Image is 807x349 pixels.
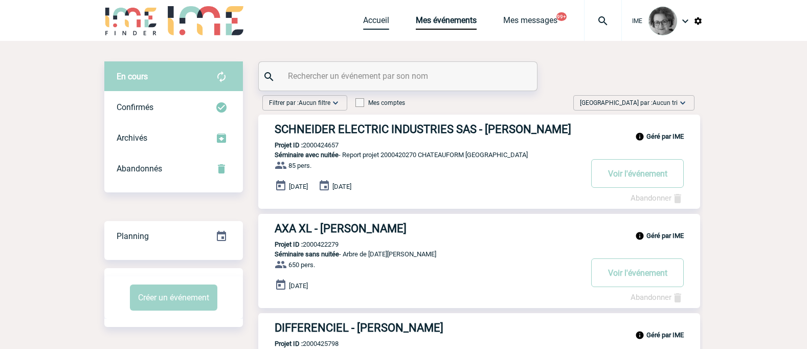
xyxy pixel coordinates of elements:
span: [DATE] [332,183,351,190]
button: Créer un événement [130,285,217,311]
span: Filtrer par : [269,98,330,108]
h3: DIFFERENCIEL - [PERSON_NAME] [275,321,581,334]
a: Mes messages [503,15,557,30]
a: SCHNEIDER ELECTRIC INDUSTRIES SAS - [PERSON_NAME] [258,123,700,136]
a: Mes événements [416,15,477,30]
span: 85 pers. [288,162,311,169]
span: IME [632,17,642,25]
p: - Report projet 2000420270 CHATEAUFORM [GEOGRAPHIC_DATA] [258,151,581,159]
a: Abandonner [631,293,684,302]
button: Voir l'événement [591,159,684,188]
input: Rechercher un événement par son nom [285,69,513,83]
div: Retrouvez ici tous vos événements organisés par date et état d'avancement [104,221,243,252]
img: 101028-0.jpg [648,7,677,35]
b: Géré par IME [646,331,684,339]
button: Voir l'événement [591,258,684,287]
p: - Arbre de [DATE][PERSON_NAME] [258,250,581,258]
img: baseline_expand_more_white_24dp-b.png [330,98,341,108]
a: Planning [104,221,243,251]
p: 2000425798 [258,340,339,347]
span: [GEOGRAPHIC_DATA] par : [580,98,678,108]
img: baseline_expand_more_white_24dp-b.png [678,98,688,108]
a: Abandonner [631,193,684,203]
button: 99+ [556,12,567,21]
img: info_black_24dp.svg [635,132,644,141]
img: IME-Finder [104,6,158,35]
a: AXA XL - [PERSON_NAME] [258,222,700,235]
span: Abandonnés [117,164,162,173]
div: Retrouvez ici tous vos évènements avant confirmation [104,61,243,92]
div: Retrouvez ici tous les événements que vous avez décidé d'archiver [104,123,243,154]
span: 650 pers. [288,261,315,269]
b: Projet ID : [275,141,303,149]
b: Projet ID : [275,241,303,248]
img: info_black_24dp.svg [635,331,644,340]
p: 2000422279 [258,241,339,248]
h3: SCHNEIDER ELECTRIC INDUSTRIES SAS - [PERSON_NAME] [275,123,581,136]
span: [DATE] [289,183,308,190]
span: Planning [117,231,149,241]
b: Géré par IME [646,133,684,140]
h3: AXA XL - [PERSON_NAME] [275,222,581,235]
span: [DATE] [289,282,308,290]
b: Projet ID : [275,340,303,347]
img: info_black_24dp.svg [635,231,644,241]
a: Accueil [363,15,389,30]
span: En cours [117,72,148,81]
b: Géré par IME [646,232,684,239]
p: 2000424657 [258,141,339,149]
span: Séminaire sans nuitée [275,250,339,258]
span: Aucun filtre [299,99,330,106]
label: Mes comptes [355,99,405,106]
a: DIFFERENCIEL - [PERSON_NAME] [258,321,700,334]
span: Séminaire avec nuitée [275,151,339,159]
span: Aucun tri [653,99,678,106]
span: Confirmés [117,102,153,112]
span: Archivés [117,133,147,143]
div: Retrouvez ici tous vos événements annulés [104,154,243,184]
